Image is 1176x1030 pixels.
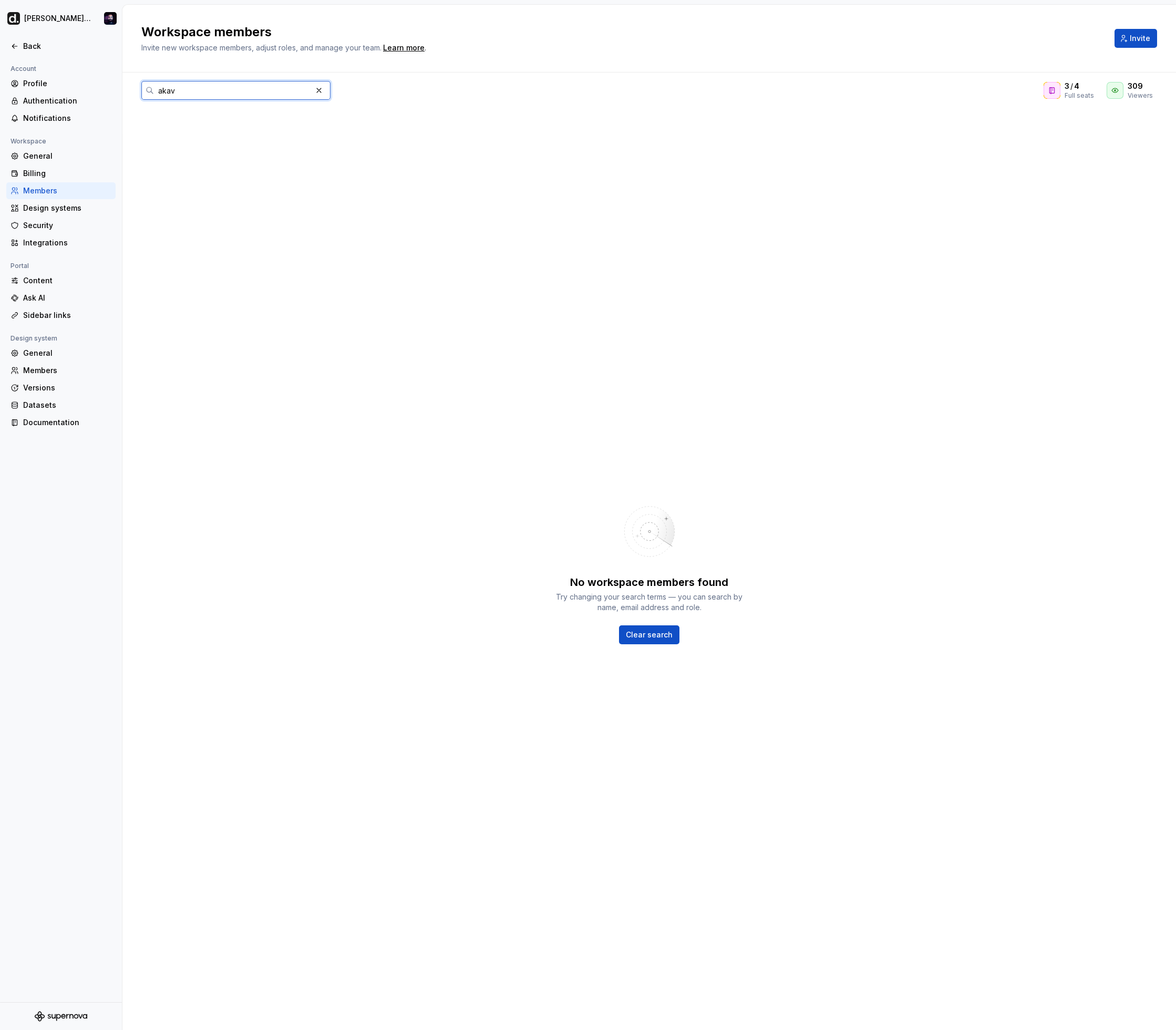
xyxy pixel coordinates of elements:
div: No workspace members found [570,575,728,590]
input: Search in workspace members... [154,81,312,100]
div: Try changing your search terms — you can search by name, email address and role. [555,592,744,613]
a: Profile [6,75,116,92]
div: Back [23,41,111,51]
span: 309 [1128,81,1143,91]
a: Datasets [6,397,116,414]
div: / [1065,81,1094,91]
a: Billing [6,165,116,182]
svg: Supernova Logo [35,1011,87,1022]
a: Members [6,182,116,199]
a: Security [6,217,116,234]
button: Clear search [619,625,679,644]
a: Learn more [383,43,425,53]
a: General [6,148,116,164]
div: Account [6,63,40,75]
button: Invite [1115,29,1157,48]
div: Viewers [1128,91,1153,100]
div: Billing [23,168,111,179]
img: b918d911-6884-482e-9304-cbecc30deec6.png [7,12,20,25]
span: Invite [1130,33,1150,44]
div: Design systems [23,203,111,213]
div: Security [23,220,111,231]
div: Ask AI [23,293,111,303]
a: Members [6,362,116,379]
div: Profile [23,78,111,89]
a: Integrations [6,234,116,251]
div: [PERSON_NAME] UI [24,13,91,24]
a: Content [6,272,116,289]
button: [PERSON_NAME] UIPantelis [2,7,120,30]
div: Datasets [23,400,111,410]
div: Notifications [23,113,111,123]
a: Sidebar links [6,307,116,324]
div: Versions [23,383,111,393]
span: Invite new workspace members, adjust roles, and manage your team. [141,43,381,52]
div: Members [23,365,111,376]
div: Workspace [6,135,50,148]
span: Clear search [626,630,673,640]
a: Ask AI [6,290,116,306]
a: Versions [6,379,116,396]
div: Full seats [1065,91,1094,100]
a: Notifications [6,110,116,127]
div: General [23,348,111,358]
div: Authentication [23,96,111,106]
a: Back [6,38,116,55]
a: Documentation [6,414,116,431]
a: General [6,345,116,362]
a: Authentication [6,92,116,109]
a: Design systems [6,200,116,217]
div: Sidebar links [23,310,111,321]
span: 3 [1065,81,1069,91]
img: Pantelis [104,12,117,25]
div: Documentation [23,417,111,428]
div: General [23,151,111,161]
span: 4 [1074,81,1079,91]
div: Content [23,275,111,286]
span: . [381,44,426,52]
div: Integrations [23,238,111,248]
div: Members [23,186,111,196]
h2: Workspace members [141,24,1102,40]
div: Portal [6,260,33,272]
div: Design system [6,332,61,345]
